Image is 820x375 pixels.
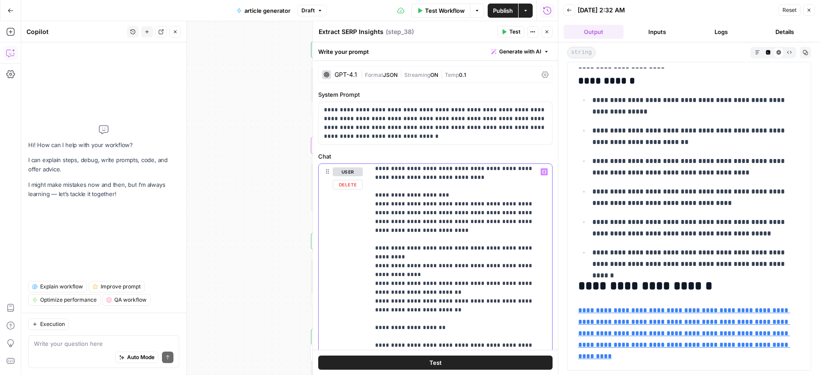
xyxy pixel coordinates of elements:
span: Format [365,72,383,78]
span: Draft [301,7,315,15]
button: Draft [297,5,327,16]
div: GPT-4.1 [335,72,357,78]
button: Publish [488,4,518,18]
span: Optimize performance [40,296,97,304]
span: | [438,70,445,79]
span: | [398,70,404,79]
button: Output [564,25,624,39]
div: Copilot [26,27,124,36]
span: ( step_38 ) [386,27,414,36]
button: QA workflow [102,294,150,306]
span: Temp [445,72,459,78]
p: Hi! How can I help with your workflow? [28,140,179,150]
button: article generator [231,4,296,18]
button: Explain workflow [28,281,87,292]
button: Improve prompt [89,281,145,292]
button: Logs [691,25,751,39]
span: Streaming [404,72,430,78]
textarea: Extract SERP Insights [319,27,384,36]
span: JSON [383,72,398,78]
button: Details [755,25,815,39]
div: Write your prompt [313,42,558,61]
span: Improve prompt [101,283,141,291]
span: Publish [493,6,513,15]
label: System Prompt [318,90,553,99]
button: Optimize performance [28,294,101,306]
span: string [567,47,596,58]
span: | [361,70,365,79]
span: Auto Mode [127,353,154,361]
span: QA workflow [114,296,147,304]
label: Chat [318,152,553,161]
button: Test [318,356,553,370]
button: Test Workflow [411,4,470,18]
button: Inputs [627,25,687,39]
span: 0.1 [459,72,466,78]
span: Test Workflow [425,6,465,15]
button: Auto Mode [115,352,158,363]
button: Test [497,26,524,38]
span: Reset [782,6,797,14]
button: Generate with AI [488,46,553,57]
span: Test [429,358,442,367]
span: Execution [40,320,65,328]
button: Delete [333,180,363,189]
button: Execution [28,318,69,330]
span: ON [430,72,438,78]
p: I can explain steps, debug, write prompts, code, and offer advice. [28,155,179,174]
span: Test [509,28,520,36]
button: Reset [779,4,801,16]
p: I might make mistakes now and then, but I’m always learning — let’s tackle it together! [28,180,179,199]
span: Explain workflow [40,283,83,291]
span: Generate with AI [499,48,541,56]
span: article generator [244,6,290,15]
button: user [333,167,363,176]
